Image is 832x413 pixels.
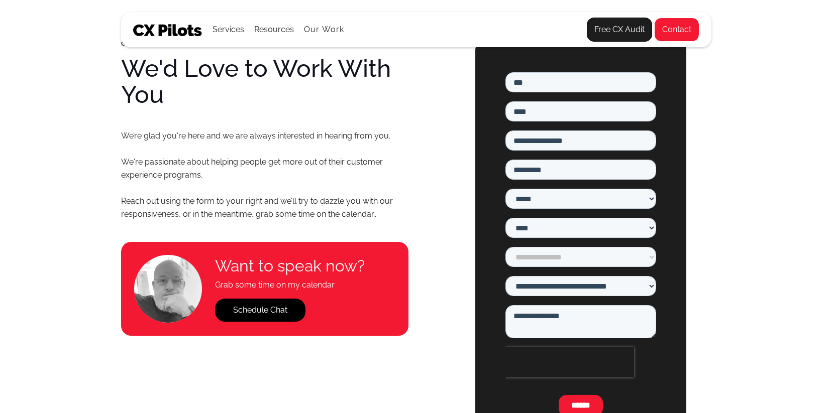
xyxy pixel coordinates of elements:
div: Resources [254,13,294,47]
a: Our Work [304,25,345,34]
div: Resources [254,23,294,37]
div: Services [213,13,244,47]
h1: We'd Love to Work With You [121,55,409,107]
a: Free CX Audit [587,18,652,42]
h4: Grab some time on my calendar [215,279,365,292]
a: Contact [654,18,699,42]
h4: Want to speak now? [215,256,365,276]
a: Schedule Chat [215,299,305,322]
p: We’re glad you're here and we are always interested in hearing from you. We're passionate about h... [121,129,409,221]
div: Services [213,23,244,37]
